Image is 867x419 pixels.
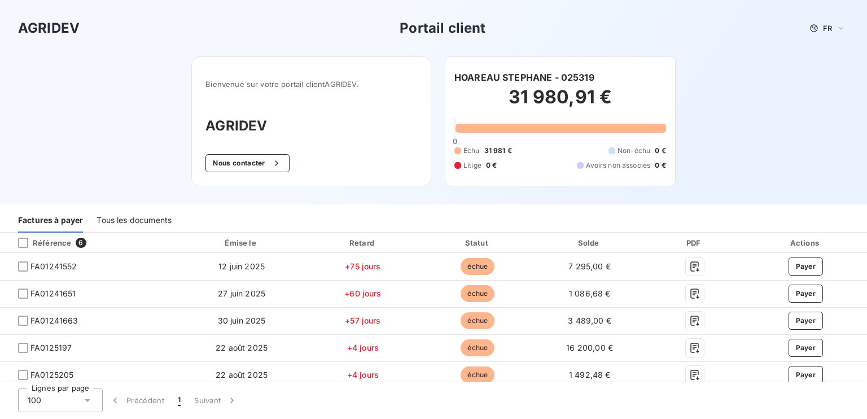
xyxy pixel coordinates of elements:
h2: 31 980,91 € [454,86,666,120]
button: 1 [171,389,187,412]
span: 3 489,00 € [568,316,611,325]
button: Payer [789,257,824,276]
div: Tous les documents [97,209,172,233]
h6: HOAREAU STEPHANE - 025319 [454,71,594,84]
span: 1 086,68 € [569,289,611,298]
span: 0 [453,137,457,146]
span: +4 jours [347,343,379,352]
span: Avoirs non associés [586,160,650,171]
span: FR [823,24,832,33]
span: échue [461,339,494,356]
span: +4 jours [347,370,379,379]
span: Échu [463,146,480,156]
button: Nous contacter [205,154,289,172]
button: Payer [789,339,824,357]
span: +60 jours [344,289,381,298]
div: Retard [307,237,419,248]
span: Bienvenue sur votre portail client AGRIDEV . [205,80,417,89]
div: PDF [647,237,742,248]
button: Suivant [187,389,244,412]
span: 27 juin 2025 [218,289,265,298]
span: FA01241663 [30,315,78,326]
span: 0 € [486,160,497,171]
span: 16 200,00 € [566,343,613,352]
h3: AGRIDEV [18,18,80,38]
h3: AGRIDEV [205,116,417,136]
h3: Portail client [400,18,485,38]
div: Statut [423,237,532,248]
span: échue [461,285,494,302]
button: Payer [789,285,824,303]
span: échue [461,366,494,383]
span: 31 981 € [484,146,512,156]
span: FA0125205 [30,369,73,381]
span: FA0125197 [30,342,72,353]
span: 22 août 2025 [216,370,268,379]
span: 1 [178,395,181,406]
span: +57 jours [345,316,380,325]
span: 1 492,48 € [569,370,611,379]
span: 0 € [655,160,665,171]
div: Émise le [181,237,303,248]
span: 7 295,00 € [568,261,611,271]
button: Payer [789,312,824,330]
span: 6 [76,238,86,248]
span: FA01241552 [30,261,77,272]
div: Solde [537,237,643,248]
span: Non-échu [618,146,650,156]
div: Factures à payer [18,209,83,233]
span: 22 août 2025 [216,343,268,352]
span: 12 juin 2025 [218,261,265,271]
span: 30 juin 2025 [218,316,266,325]
span: Litige [463,160,481,171]
span: +75 jours [345,261,380,271]
span: 100 [28,395,41,406]
span: échue [461,258,494,275]
span: 0 € [655,146,665,156]
button: Payer [789,366,824,384]
div: Référence [9,238,71,248]
span: FA01241651 [30,288,76,299]
button: Précédent [103,389,171,412]
div: Actions [747,237,865,248]
span: échue [461,312,494,329]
